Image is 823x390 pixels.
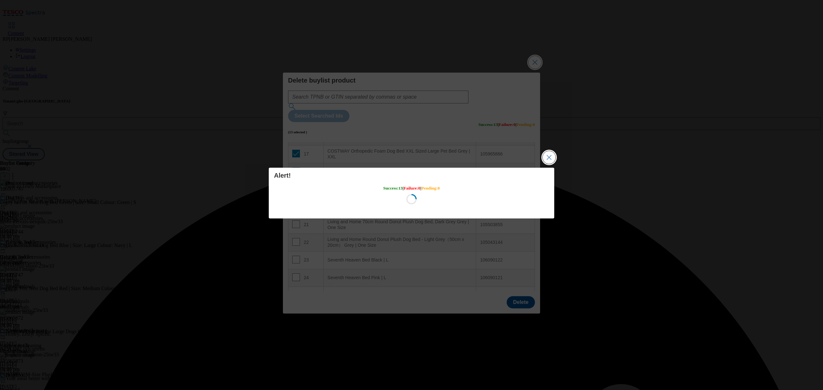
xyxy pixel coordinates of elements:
span: Pending : 0 [421,186,440,191]
span: Success : 13 [383,186,402,191]
span: Failure : 0 [403,186,420,191]
div: Modal [269,168,554,218]
h4: Alert! [274,172,549,179]
button: Close Modal [543,151,556,164]
h5: | | [383,186,440,191]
